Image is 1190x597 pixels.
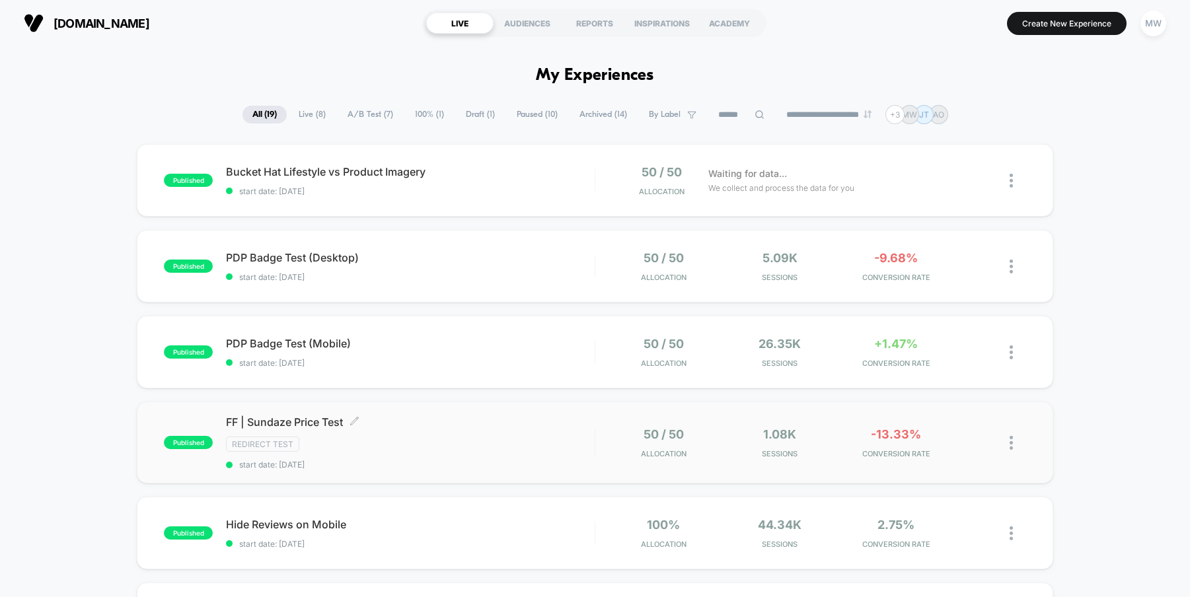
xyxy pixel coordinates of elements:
[841,359,951,368] span: CONVERSION RATE
[933,110,944,120] p: AO
[536,66,654,85] h1: My Experiences
[649,110,681,120] span: By Label
[24,13,44,33] img: Visually logo
[226,251,595,264] span: PDP Badge Test (Desktop)
[226,272,595,282] span: start date: [DATE]
[570,106,637,123] span: Archived ( 14 )
[164,436,213,449] span: published
[885,105,905,124] div: + 3
[642,165,682,179] span: 50 / 50
[759,337,801,351] span: 26.35k
[456,106,505,123] span: Draft ( 1 )
[841,273,951,282] span: CONVERSION RATE
[164,260,213,273] span: published
[877,518,914,532] span: 2.75%
[762,251,798,265] span: 5.09k
[725,273,835,282] span: Sessions
[226,358,595,368] span: start date: [DATE]
[864,110,872,118] img: end
[1136,10,1170,37] button: MW
[1007,12,1127,35] button: Create New Experience
[641,449,687,458] span: Allocation
[226,539,595,549] span: start date: [DATE]
[1010,345,1013,359] img: close
[644,337,684,351] span: 50 / 50
[1010,174,1013,188] img: close
[1010,436,1013,450] img: close
[871,427,921,441] span: -13.33%
[164,345,213,359] span: published
[226,165,595,178] span: Bucket Hat Lifestyle vs Product Imagery
[725,540,835,549] span: Sessions
[289,106,336,123] span: Live ( 8 )
[725,449,835,458] span: Sessions
[919,110,929,120] p: JT
[639,187,685,196] span: Allocation
[226,337,595,350] span: PDP Badge Test (Mobile)
[841,540,951,549] span: CONVERSION RATE
[647,518,680,532] span: 100%
[226,460,595,470] span: start date: [DATE]
[696,13,763,34] div: ACADEMY
[507,106,568,123] span: Paused ( 10 )
[242,106,287,123] span: All ( 19 )
[226,518,595,531] span: Hide Reviews on Mobile
[841,449,951,458] span: CONVERSION RATE
[494,13,561,34] div: AUDIENCES
[902,110,917,120] p: MW
[338,106,403,123] span: A/B Test ( 7 )
[561,13,628,34] div: REPORTS
[725,359,835,368] span: Sessions
[874,251,918,265] span: -9.68%
[20,13,153,34] button: [DOMAIN_NAME]
[226,186,595,196] span: start date: [DATE]
[874,337,918,351] span: +1.47%
[1140,11,1166,36] div: MW
[641,359,687,368] span: Allocation
[226,415,595,429] span: FF | Sundaze Price Test
[708,182,854,194] span: We collect and process the data for you
[763,427,796,441] span: 1.08k
[758,518,801,532] span: 44.34k
[641,273,687,282] span: Allocation
[54,17,149,30] span: [DOMAIN_NAME]
[164,174,213,187] span: published
[426,13,494,34] div: LIVE
[641,540,687,549] span: Allocation
[405,106,454,123] span: 100% ( 1 )
[644,251,684,265] span: 50 / 50
[164,526,213,540] span: published
[1010,526,1013,540] img: close
[628,13,696,34] div: INSPIRATIONS
[1010,260,1013,273] img: close
[708,166,787,181] span: Waiting for data...
[644,427,684,441] span: 50 / 50
[226,437,299,452] span: Redirect Test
